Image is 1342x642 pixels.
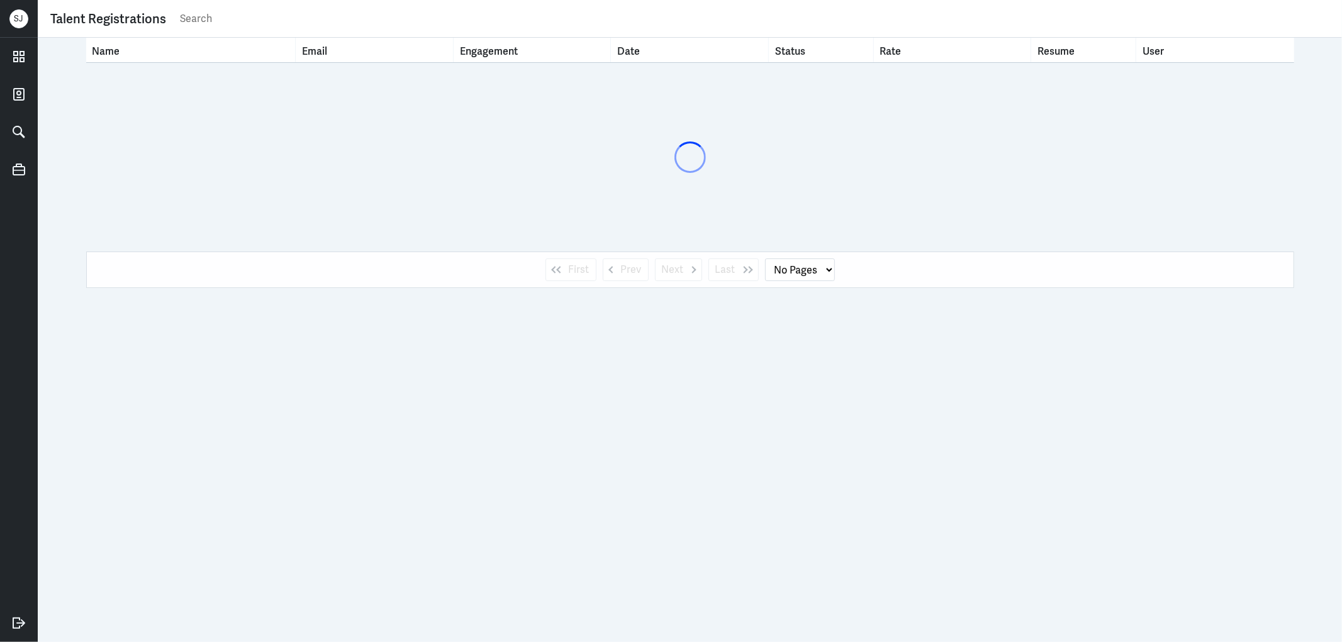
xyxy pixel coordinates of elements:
button: Next [655,258,702,281]
span: First [569,262,590,277]
th: Toggle SortBy [611,38,768,62]
th: User [1136,38,1294,62]
input: Search [179,9,1329,28]
th: Resume [1031,38,1136,62]
button: Prev [603,258,649,281]
th: Toggle SortBy [769,38,874,62]
span: Next [662,262,684,277]
button: Last [708,258,759,281]
button: First [545,258,596,281]
th: Toggle SortBy [86,38,296,62]
span: Last [715,262,735,277]
div: Talent Registrations [50,9,166,28]
th: Toggle SortBy [874,38,1031,62]
span: Prev [621,262,642,277]
div: S J [9,9,28,28]
th: Toggle SortBy [454,38,611,62]
th: Toggle SortBy [296,38,453,62]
